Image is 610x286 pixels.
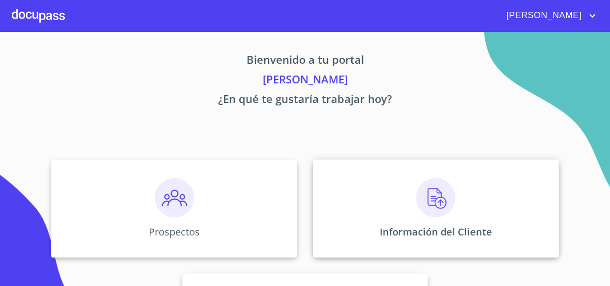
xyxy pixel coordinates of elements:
img: carga.png [416,178,455,217]
p: Prospectos [149,225,200,238]
button: account of current user [499,8,598,24]
p: Información del Cliente [380,225,492,238]
p: ¿En qué te gustaría trabajar hoy? [12,91,598,110]
img: prospectos.png [155,178,194,217]
span: [PERSON_NAME] [499,8,586,24]
p: [PERSON_NAME] [12,71,598,91]
p: Bienvenido a tu portal [12,52,598,71]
